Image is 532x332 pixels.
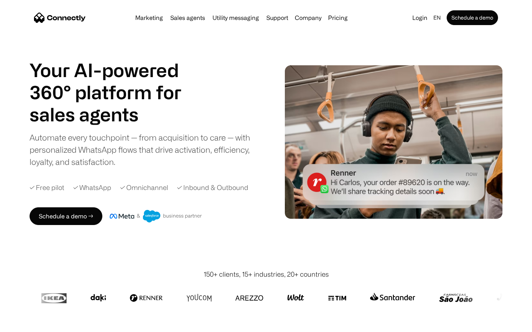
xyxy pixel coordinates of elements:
[30,131,262,168] div: Automate every touchpoint — from acquisition to care — with personalized WhatsApp flows that driv...
[263,15,291,21] a: Support
[30,207,102,225] a: Schedule a demo →
[132,15,166,21] a: Marketing
[167,15,208,21] a: Sales agents
[409,13,430,23] a: Login
[204,269,329,279] div: 150+ clients, 15+ industries, 20+ countries
[120,183,168,193] div: ✓ Omnichannel
[30,183,64,193] div: ✓ Free pilot
[73,183,111,193] div: ✓ WhatsApp
[325,15,351,21] a: Pricing
[295,13,321,23] div: Company
[7,318,44,329] aside: Language selected: English
[177,183,248,193] div: ✓ Inbound & Outbound
[209,15,262,21] a: Utility messaging
[433,13,441,23] div: en
[110,210,202,222] img: Meta and Salesforce business partner badge.
[15,319,44,329] ul: Language list
[447,10,498,25] a: Schedule a demo
[30,103,199,125] h1: sales agents
[30,59,199,103] h1: Your AI-powered 360° platform for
